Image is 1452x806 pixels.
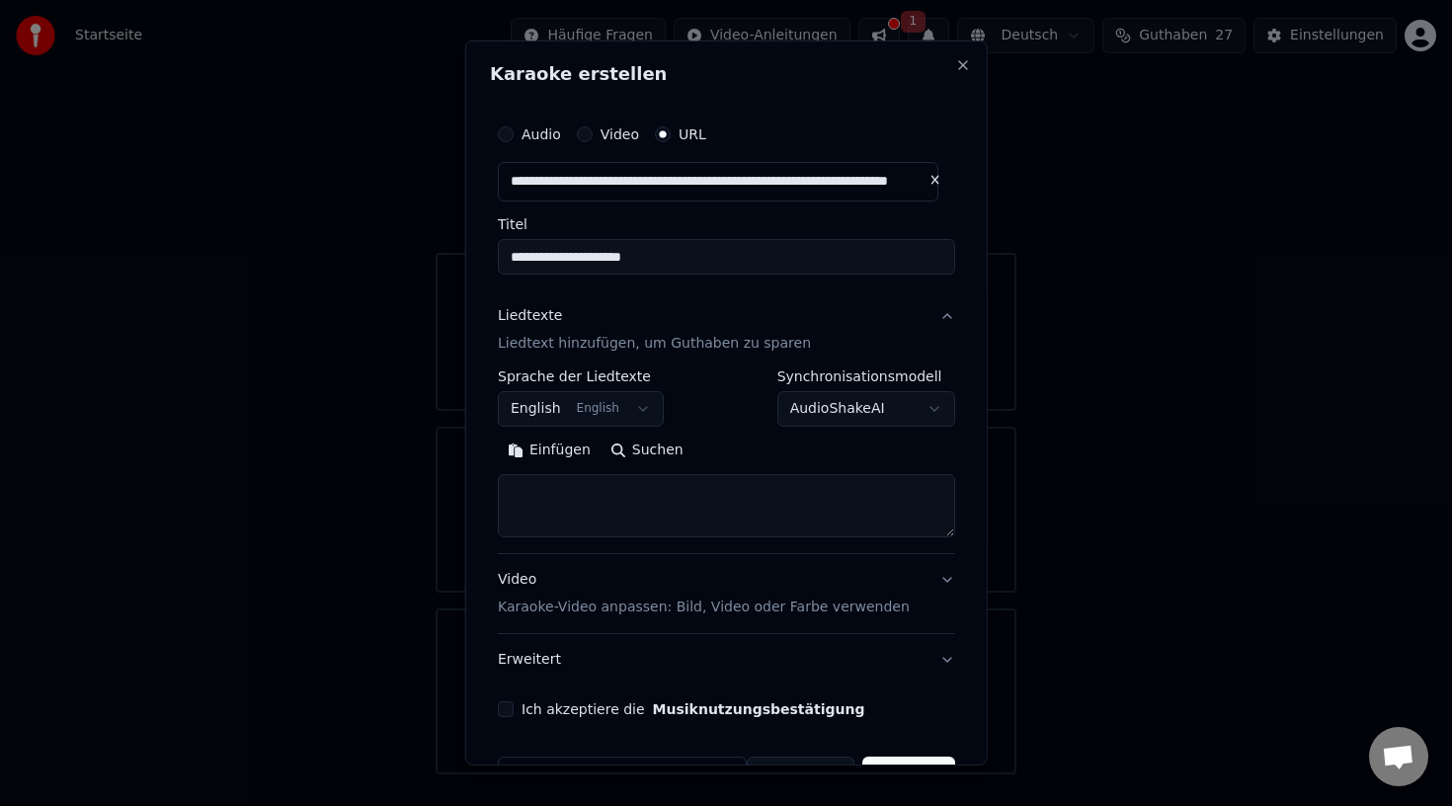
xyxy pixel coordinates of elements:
[498,369,664,383] label: Sprache der Liedtexte
[498,217,955,231] label: Titel
[522,127,561,141] label: Audio
[498,435,601,466] button: Einfügen
[600,127,638,141] label: Video
[652,702,864,716] button: Ich akzeptiere die
[498,306,562,326] div: Liedtexte
[679,127,706,141] label: URL
[490,65,963,83] h2: Karaoke erstellen
[498,290,955,369] button: LiedtexteLiedtext hinzufügen, um Guthaben zu sparen
[498,334,811,354] p: Liedtext hinzufügen, um Guthaben zu sparen
[747,757,854,792] button: Abbrechen
[776,369,954,383] label: Synchronisationsmodell
[498,554,955,633] button: VideoKaraoke-Video anpassen: Bild, Video oder Farbe verwenden
[498,369,955,553] div: LiedtexteLiedtext hinzufügen, um Guthaben zu sparen
[498,634,955,685] button: Erweitert
[498,598,910,617] p: Karaoke-Video anpassen: Bild, Video oder Farbe verwenden
[600,435,692,466] button: Suchen
[498,570,910,617] div: Video
[522,702,864,716] label: Ich akzeptiere die
[862,757,954,792] button: Erstellen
